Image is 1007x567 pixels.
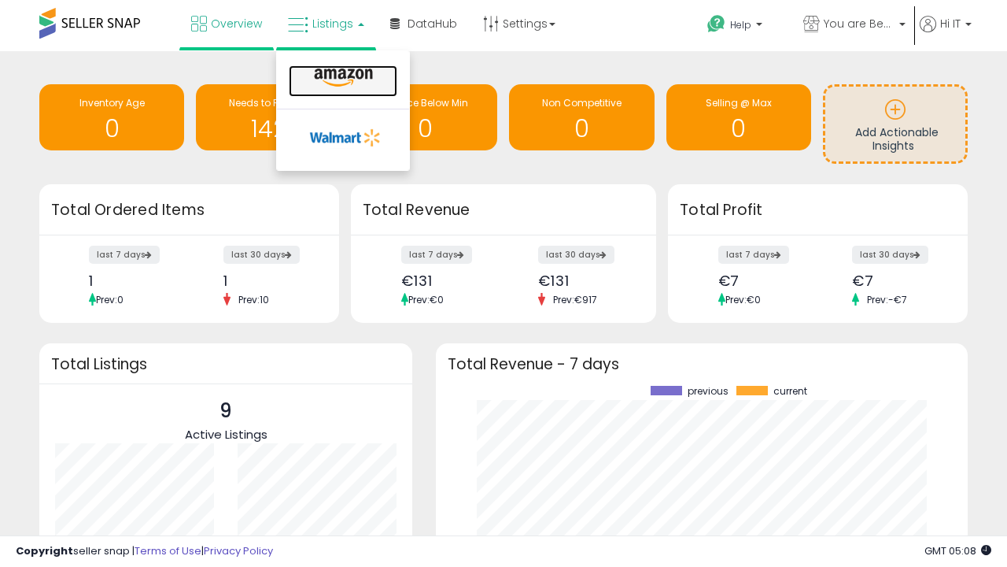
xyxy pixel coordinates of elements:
h3: Total Profit [680,199,956,221]
h1: 142 [204,116,333,142]
h3: Total Revenue [363,199,644,221]
h1: 0 [360,116,489,142]
p: 9 [185,396,267,426]
a: Inventory Age 0 [39,84,184,150]
span: DataHub [408,16,457,31]
h1: 0 [674,116,803,142]
h3: Total Revenue - 7 days [448,358,956,370]
span: Prev: €917 [545,293,605,306]
label: last 7 days [89,246,160,264]
span: Help [730,18,751,31]
span: Prev: €0 [725,293,761,306]
h1: 0 [517,116,646,142]
a: Needs to Reprice 142 [196,84,341,150]
label: last 30 days [852,246,928,264]
span: Overview [211,16,262,31]
a: Privacy Policy [204,543,273,558]
span: 2025-10-13 05:08 GMT [924,543,991,558]
span: Inventory Age [79,96,145,109]
div: €7 [718,272,806,289]
span: Prev: €0 [408,293,444,306]
span: Prev: 0 [96,293,124,306]
a: Terms of Use [135,543,201,558]
a: Hi IT [920,16,972,51]
span: Hi IT [940,16,961,31]
span: Needs to Reprice [229,96,308,109]
h3: Total Ordered Items [51,199,327,221]
label: last 7 days [718,246,789,264]
span: You are Beautiful (IT) [824,16,894,31]
div: €131 [538,272,629,289]
span: Non Competitive [542,96,622,109]
h3: Total Listings [51,358,400,370]
a: BB Price Below Min 0 [352,84,497,150]
div: seller snap | | [16,544,273,559]
span: Listings [312,16,353,31]
a: Add Actionable Insights [825,87,965,161]
span: Prev: -€7 [859,293,915,306]
label: last 30 days [538,246,614,264]
div: €7 [852,272,940,289]
i: Get Help [706,14,726,34]
a: Help [695,2,789,51]
div: 1 [223,272,312,289]
strong: Copyright [16,543,73,558]
span: Selling @ Max [706,96,772,109]
label: last 7 days [401,246,472,264]
span: previous [688,386,729,397]
span: current [773,386,807,397]
div: 1 [89,272,177,289]
label: last 30 days [223,246,300,264]
span: Active Listings [185,426,267,443]
span: Prev: 10 [231,293,277,306]
a: Non Competitive 0 [509,84,654,150]
span: Add Actionable Insights [855,124,939,154]
a: Selling @ Max 0 [666,84,811,150]
span: BB Price Below Min [382,96,468,109]
h1: 0 [47,116,176,142]
div: €131 [401,272,492,289]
